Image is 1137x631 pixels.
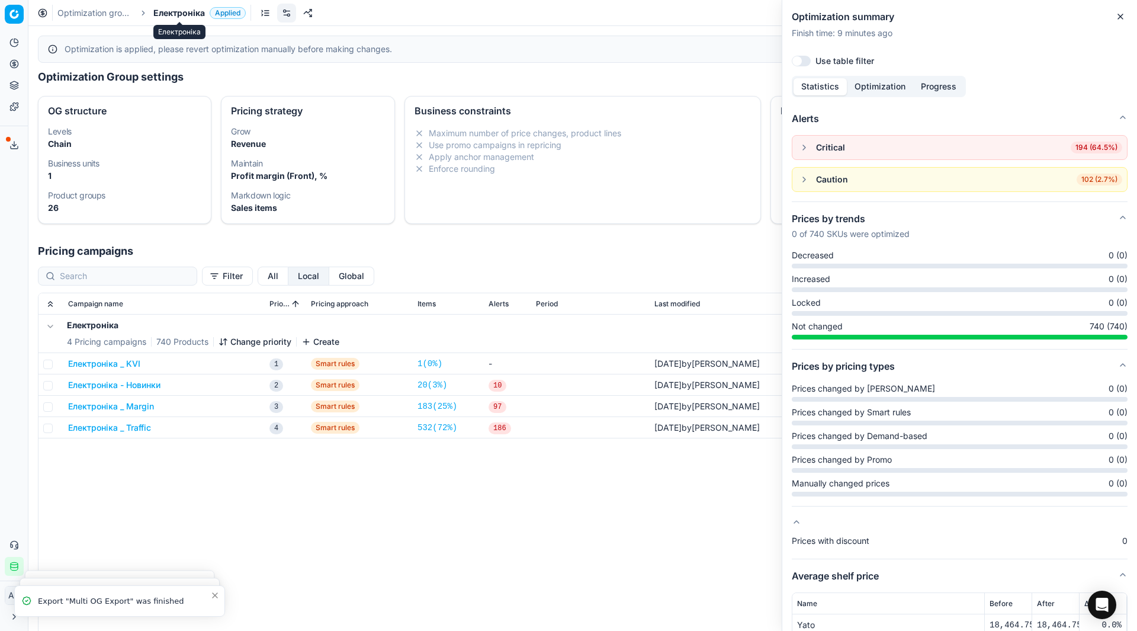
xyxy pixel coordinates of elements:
[311,401,359,412] span: Smart rules
[1109,430,1128,442] span: 0 (0)
[65,43,1117,55] div: Optimization is applied, please revert optimization manually before making changes.
[269,422,283,434] span: 4
[816,142,845,153] div: Critical
[210,7,246,19] span: Applied
[415,139,751,151] li: Use promo campaigns in repricing
[153,25,205,39] div: Електроніка
[654,358,760,370] div: by [PERSON_NAME]
[781,106,1117,116] div: Repricing stop list
[156,336,208,348] span: 740 Products
[990,619,1027,631] div: 18,464.75
[269,358,283,370] span: 1
[290,298,301,310] button: Sorted by Priority ascending
[269,380,283,392] span: 2
[153,7,205,19] span: Електроніка
[489,380,506,392] span: 10
[415,151,751,163] li: Apply anchor management
[48,191,201,200] dt: Product groups
[231,203,277,213] strong: Sales items
[231,139,266,149] strong: Revenue
[792,406,911,418] span: Prices changed by Smart rules
[792,249,834,261] span: Decreased
[990,599,1013,608] span: Before
[1084,619,1122,631] div: 0.0%
[792,559,1128,592] button: Average shelf price
[153,7,246,19] span: ЕлектронікаApplied
[1071,142,1122,153] span: 194 (64.5%)
[1109,249,1128,261] span: 0 (0)
[792,212,910,226] h5: Prices by trends
[489,422,511,434] span: 186
[654,422,682,433] span: [DATE]
[781,151,1117,163] li: Products out of stock more than
[415,163,751,175] li: Enforce rounding
[231,159,384,168] dt: Maintain
[415,106,751,116] div: Business constraints
[654,422,760,434] div: by [PERSON_NAME]
[38,595,210,607] div: Export "Multi OG Export" was finished
[68,358,140,370] button: Електроніка _ KVI
[913,78,964,95] button: Progress
[57,7,133,19] a: Optimization groups
[1109,297,1128,309] span: 0 (0)
[1084,599,1089,608] span: ∆
[57,7,246,19] nav: breadcrumb
[301,336,339,348] button: Create
[311,358,359,370] span: Smart rules
[792,135,1128,201] div: Alerts
[311,299,368,309] span: Pricing approach
[792,383,935,395] span: Prices changed by [PERSON_NAME]
[202,267,253,286] button: Filter
[208,588,222,603] button: Close toast
[1109,406,1128,418] span: 0 (0)
[792,430,927,442] span: Prices changed by Demand-based
[654,401,760,412] div: by [PERSON_NAME]
[67,319,339,331] h5: Електроніка
[654,380,682,390] span: [DATE]
[792,102,1128,135] button: Alerts
[654,401,682,411] span: [DATE]
[781,127,1117,139] li: Products with promo
[797,599,817,608] span: Name
[792,202,1128,249] button: Prices by trends0 of 740 SKUs were optimized
[288,267,329,286] button: local
[269,299,290,309] span: Priority
[792,249,1128,349] div: Prices by trends0 of 740 SKUs were optimized
[417,401,457,412] a: 183(25%)
[1109,454,1128,466] span: 0 (0)
[311,379,359,391] span: Smart rules
[654,358,682,369] span: [DATE]
[415,127,751,139] li: Maximum number of price changes, product lines
[48,159,201,168] dt: Business units
[1122,535,1128,547] span: 0
[60,270,189,282] input: Search
[43,297,57,311] button: Expand all
[1109,383,1128,395] span: 0 (0)
[48,106,201,116] div: OG structure
[5,586,24,605] button: АП
[484,353,531,374] td: -
[792,297,821,309] span: Locked
[1090,321,1128,332] span: 740 (740)
[48,127,201,136] dt: Levels
[489,299,509,309] span: Alerts
[815,57,874,65] label: Use table filter
[781,139,1117,151] li: Products repriced less than
[68,299,123,309] span: Campaign name
[1109,273,1128,285] span: 0 (0)
[792,321,843,332] span: Not changed
[792,383,1128,506] div: Prices by pricing types
[816,174,848,185] div: Caution
[219,336,291,348] button: Change priority
[48,171,52,181] strong: 1
[231,171,327,181] strong: Profit margin (Front), %
[329,267,374,286] button: global
[792,228,910,240] p: 0 of 740 SKUs were optimized
[417,422,457,434] a: 532(72%)
[792,9,1128,24] h2: Optimization summary
[1109,478,1128,489] span: 0 (0)
[654,299,700,309] span: Last modified
[792,535,869,547] span: Prices with discount
[68,379,160,391] button: Електроніка - Новинки
[417,299,436,309] span: Items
